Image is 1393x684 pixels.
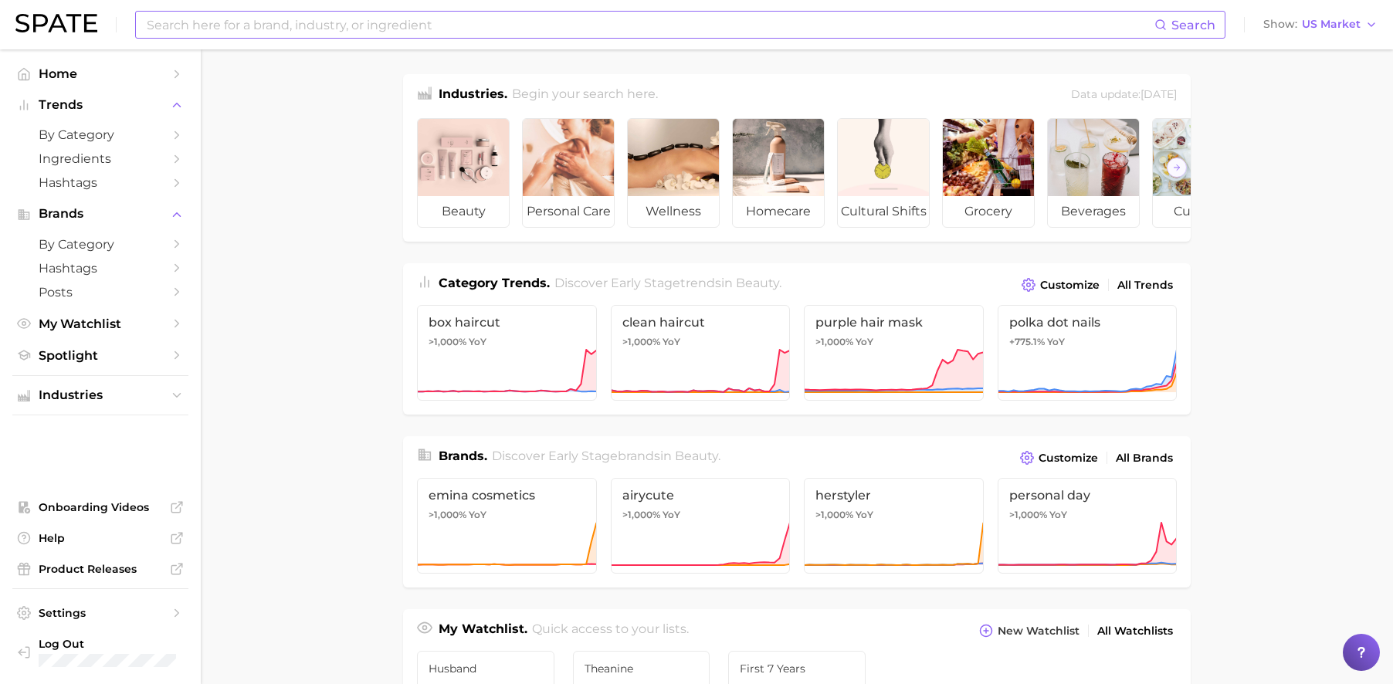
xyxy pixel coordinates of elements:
span: YoY [469,509,486,521]
span: YoY [469,336,486,348]
span: YoY [1047,336,1065,348]
span: Trends [39,98,162,112]
h1: My Watchlist. [439,620,527,642]
span: All Brands [1116,452,1173,465]
a: Log out. Currently logged in with e-mail brycewylde@rogers.com. [12,632,188,672]
a: personal day>1,000% YoY [998,478,1178,574]
span: Hashtags [39,261,162,276]
a: grocery [942,118,1035,228]
span: Log Out [39,637,176,651]
span: Discover Early Stage brands in . [492,449,720,463]
span: New Watchlist [998,625,1079,638]
span: YoY [856,336,873,348]
span: >1,000% [429,336,466,347]
div: Data update: [DATE] [1071,85,1177,106]
span: Home [39,66,162,81]
span: First 7 Years [740,662,854,675]
span: culinary [1153,196,1244,227]
span: beverages [1048,196,1139,227]
span: >1,000% [429,509,466,520]
h2: Quick access to your lists. [532,620,689,642]
span: beauty [736,276,779,290]
span: Theanine [585,662,699,675]
a: clean haircut>1,000% YoY [611,305,791,401]
a: by Category [12,123,188,147]
button: ShowUS Market [1259,15,1381,35]
span: My Watchlist [39,317,162,331]
span: Onboarding Videos [39,500,162,514]
span: wellness [628,196,719,227]
a: Home [12,62,188,86]
span: by Category [39,127,162,142]
a: Onboarding Videos [12,496,188,519]
span: Husband [429,662,543,675]
a: wellness [627,118,720,228]
a: Hashtags [12,171,188,195]
span: Spotlight [39,348,162,363]
a: Posts [12,280,188,304]
span: grocery [943,196,1034,227]
span: Customize [1040,279,1100,292]
button: Scroll Right [1167,157,1187,178]
a: All Brands [1112,448,1177,469]
a: culinary [1152,118,1245,228]
button: Trends [12,93,188,117]
a: cultural shifts [837,118,930,228]
img: SPATE [15,14,97,32]
h2: Begin your search here. [512,85,658,106]
a: polka dot nails+775.1% YoY [998,305,1178,401]
span: Product Releases [39,562,162,576]
a: All Watchlists [1093,621,1177,642]
span: beauty [418,196,509,227]
a: Help [12,527,188,550]
span: box haircut [429,315,585,330]
a: purple hair mask>1,000% YoY [804,305,984,401]
span: >1,000% [622,509,660,520]
a: beauty [417,118,510,228]
span: Discover Early Stage trends in . [554,276,781,290]
span: homecare [733,196,824,227]
input: Search here for a brand, industry, or ingredient [145,12,1154,38]
span: >1,000% [622,336,660,347]
a: Spotlight [12,344,188,367]
a: airycute>1,000% YoY [611,478,791,574]
span: YoY [663,336,680,348]
span: All Watchlists [1097,625,1173,638]
span: herstyler [815,488,972,503]
a: homecare [732,118,825,228]
span: Posts [39,285,162,300]
span: >1,000% [815,509,853,520]
a: All Trends [1113,275,1177,296]
a: Hashtags [12,256,188,280]
span: Customize [1039,452,1098,465]
span: polka dot nails [1009,315,1166,330]
span: cultural shifts [838,196,929,227]
span: Brands [39,207,162,221]
span: Industries [39,388,162,402]
span: +775.1% [1009,336,1045,347]
span: Ingredients [39,151,162,166]
a: Product Releases [12,557,188,581]
button: Customize [1018,274,1103,296]
span: by Category [39,237,162,252]
span: personal care [523,196,614,227]
a: Settings [12,601,188,625]
a: herstyler>1,000% YoY [804,478,984,574]
span: All Trends [1117,279,1173,292]
span: >1,000% [1009,509,1047,520]
span: emina cosmetics [429,488,585,503]
a: by Category [12,232,188,256]
a: emina cosmetics>1,000% YoY [417,478,597,574]
button: New Watchlist [975,620,1083,642]
span: clean haircut [622,315,779,330]
span: YoY [663,509,680,521]
button: Brands [12,202,188,225]
span: Hashtags [39,175,162,190]
span: YoY [856,509,873,521]
a: personal care [522,118,615,228]
span: >1,000% [815,336,853,347]
span: Settings [39,606,162,620]
span: Search [1171,18,1215,32]
span: Show [1263,20,1297,29]
h1: Industries. [439,85,507,106]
